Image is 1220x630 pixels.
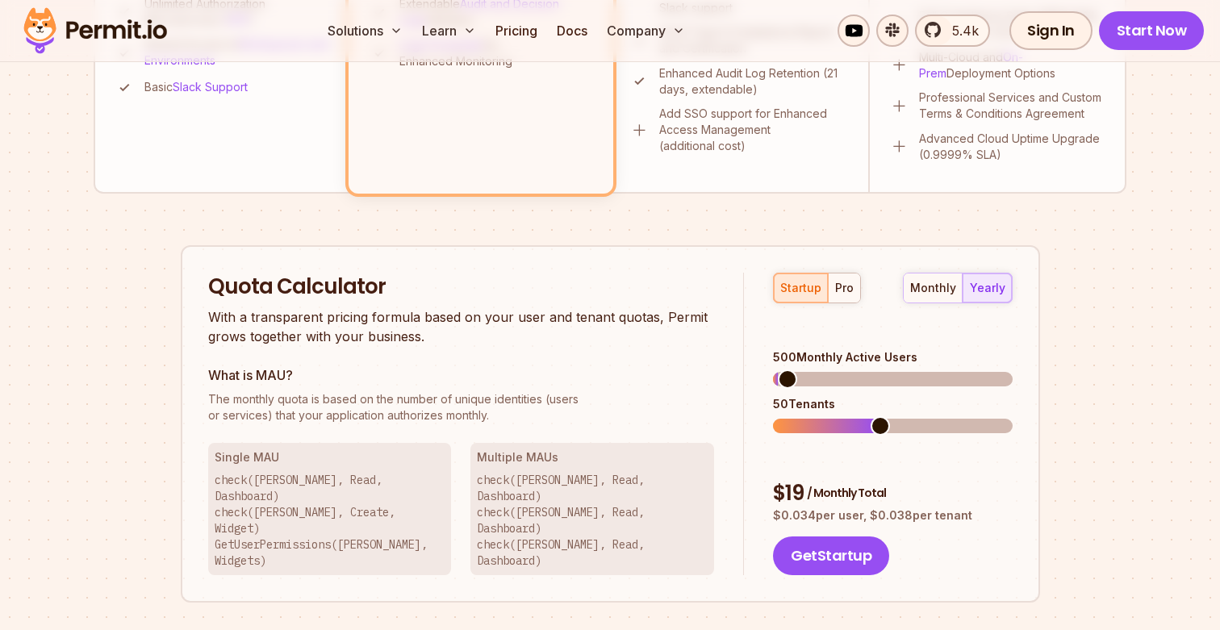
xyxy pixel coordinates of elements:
p: With a transparent pricing formula based on your user and tenant quotas, Permit grows together wi... [208,307,715,346]
a: Start Now [1099,11,1205,50]
h3: Multiple MAUs [477,449,708,465]
div: pro [835,280,854,296]
p: Enhanced Audit Log Retention (21 days, extendable) [659,65,849,98]
button: Learn [416,15,483,47]
h3: What is MAU? [208,365,715,385]
a: Sign In [1009,11,1093,50]
div: 500 Monthly Active Users [773,349,1012,365]
p: Advanced Cloud Uptime Upgrade (0.9999% SLA) [919,131,1105,163]
div: monthly [910,280,956,296]
a: Pricing [489,15,544,47]
button: Company [600,15,691,47]
p: Multi-Cloud and Deployment Options [919,49,1105,81]
p: check([PERSON_NAME], Read, Dashboard) check([PERSON_NAME], Read, Dashboard) check([PERSON_NAME], ... [477,472,708,569]
a: Slack Support [173,80,248,94]
p: Add SSO support for Enhanced Access Management (additional cost) [659,106,849,154]
a: On-Prem [919,50,1023,80]
p: Professional Services and Custom Terms & Conditions Agreement [919,90,1105,122]
a: 5.4k [915,15,990,47]
span: 5.4k [942,21,979,40]
h2: Quota Calculator [208,273,715,302]
button: GetStartup [773,536,889,575]
p: $ 0.034 per user, $ 0.038 per tenant [773,507,1012,524]
p: or services) that your application authorizes monthly. [208,391,715,423]
button: Solutions [321,15,409,47]
a: Docs [550,15,594,47]
img: Permit logo [16,3,174,58]
p: Basic [144,79,248,95]
span: / Monthly Total [807,485,886,501]
span: The monthly quota is based on the number of unique identities (users [208,391,715,407]
div: $ 19 [773,479,1012,508]
h3: Single MAU [215,449,445,465]
p: check([PERSON_NAME], Read, Dashboard) check([PERSON_NAME], Create, Widget) GetUserPermissions([PE... [215,472,445,569]
div: 50 Tenants [773,396,1012,412]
